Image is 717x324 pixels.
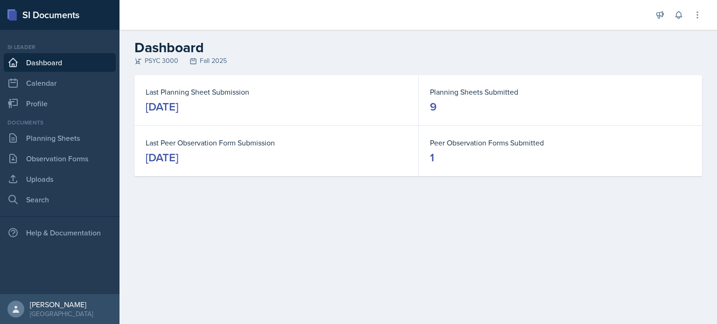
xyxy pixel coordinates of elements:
dt: Last Peer Observation Form Submission [146,137,407,148]
a: Uploads [4,170,116,188]
a: Calendar [4,74,116,92]
div: PSYC 3000 Fall 2025 [134,56,702,66]
div: 1 [430,150,434,165]
a: Dashboard [4,53,116,72]
dt: Planning Sheets Submitted [430,86,691,97]
dt: Last Planning Sheet Submission [146,86,407,97]
div: Si leader [4,43,116,51]
div: [DATE] [146,150,178,165]
a: Observation Forms [4,149,116,168]
h2: Dashboard [134,39,702,56]
a: Profile [4,94,116,113]
div: Documents [4,118,116,127]
a: Search [4,190,116,209]
div: [DATE] [146,99,178,114]
a: Planning Sheets [4,129,116,147]
div: Help & Documentation [4,223,116,242]
div: [PERSON_NAME] [30,300,93,309]
div: [GEOGRAPHIC_DATA] [30,309,93,318]
div: 9 [430,99,436,114]
dt: Peer Observation Forms Submitted [430,137,691,148]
